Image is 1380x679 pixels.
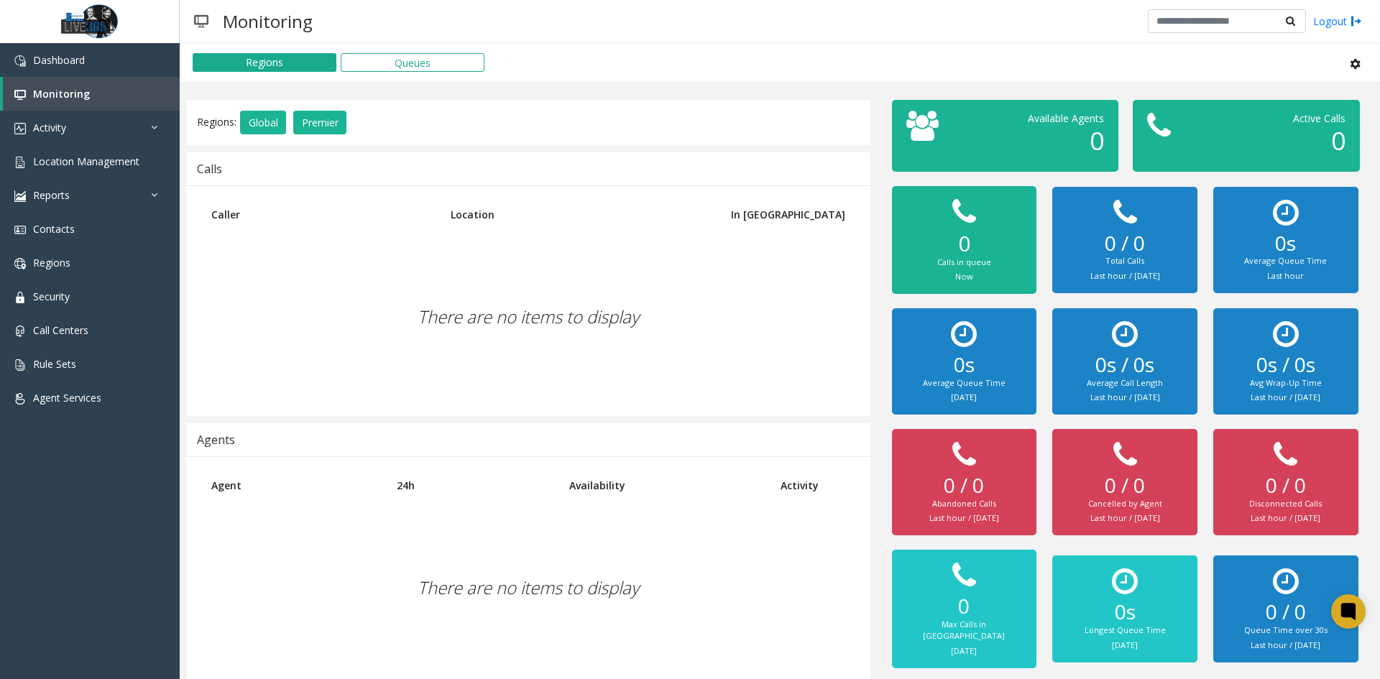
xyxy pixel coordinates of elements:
img: 'icon' [14,393,26,405]
img: 'icon' [14,157,26,168]
small: [DATE] [951,645,977,656]
img: pageIcon [194,4,208,39]
th: Availability [558,468,770,503]
div: Avg Wrap-Up Time [1228,377,1343,389]
small: Last hour / [DATE] [929,512,999,523]
div: Queue Time over 30s [1228,624,1343,637]
h2: 0s / 0s [1067,353,1182,377]
h2: 0 / 0 [906,474,1022,498]
button: Global [240,111,286,135]
div: Abandoned Calls [906,498,1022,510]
small: [DATE] [1112,639,1138,650]
h2: 0s / 0s [1228,353,1343,377]
img: 'icon' [14,292,26,303]
img: 'icon' [14,89,26,101]
th: Location [440,197,694,232]
div: There are no items to display [201,232,856,402]
div: There are no items to display [201,503,856,673]
img: 'icon' [14,190,26,202]
img: 'icon' [14,123,26,134]
span: Activity [33,121,66,134]
th: Caller [201,197,440,232]
small: [DATE] [951,392,977,402]
span: Contacts [33,222,75,236]
span: 0 [1331,124,1345,157]
small: Last hour / [DATE] [1251,392,1320,402]
div: Max Calls in [GEOGRAPHIC_DATA] [906,619,1022,642]
div: Average Queue Time [906,377,1022,389]
span: Regions [33,256,70,269]
span: Security [33,290,70,303]
a: Logout [1313,14,1362,29]
img: 'icon' [14,359,26,371]
h2: 0s [1067,600,1182,624]
h3: Monitoring [216,4,320,39]
span: Rule Sets [33,357,76,371]
div: Disconnected Calls [1228,498,1343,510]
img: 'icon' [14,224,26,236]
h2: 0s [906,353,1022,377]
small: Last hour / [DATE] [1251,639,1320,650]
img: 'icon' [14,258,26,269]
span: Agent Services [33,391,101,405]
span: Available Agents [1028,111,1104,125]
img: 'icon' [14,325,26,337]
small: Last hour / [DATE] [1251,512,1320,523]
span: 0 [1090,124,1104,157]
div: Calls [197,160,222,178]
button: Queues [341,53,484,72]
th: Agent [201,468,386,503]
th: In [GEOGRAPHIC_DATA] [694,197,856,232]
h2: 0s [1228,231,1343,256]
small: Last hour / [DATE] [1090,270,1160,281]
h2: 0 [906,231,1022,257]
h2: 0 / 0 [1067,474,1182,498]
button: Regions [193,53,336,72]
span: Dashboard [33,53,85,67]
span: Active Calls [1293,111,1345,125]
span: Location Management [33,154,139,168]
div: Agents [197,430,235,449]
h2: 0 / 0 [1228,600,1343,624]
h2: 0 / 0 [1228,474,1343,498]
img: logout [1351,14,1362,29]
span: Reports [33,188,70,202]
h2: 0 / 0 [1067,231,1182,256]
small: Last hour [1267,270,1304,281]
div: Cancelled by Agent [1067,498,1182,510]
small: Last hour / [DATE] [1090,392,1160,402]
span: Regions: [197,114,236,128]
h2: 0 [906,594,1022,619]
img: 'icon' [14,55,26,67]
small: Last hour / [DATE] [1090,512,1160,523]
th: 24h [386,468,559,503]
div: Average Call Length [1067,377,1182,389]
span: Call Centers [33,323,88,337]
th: Activity [770,468,856,503]
div: Longest Queue Time [1067,624,1182,637]
div: Total Calls [1067,255,1182,267]
small: Now [955,271,973,282]
div: Calls in queue [906,257,1022,269]
a: Monitoring [3,77,180,111]
div: Average Queue Time [1228,255,1343,267]
span: Monitoring [33,87,90,101]
button: Premier [293,111,346,135]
